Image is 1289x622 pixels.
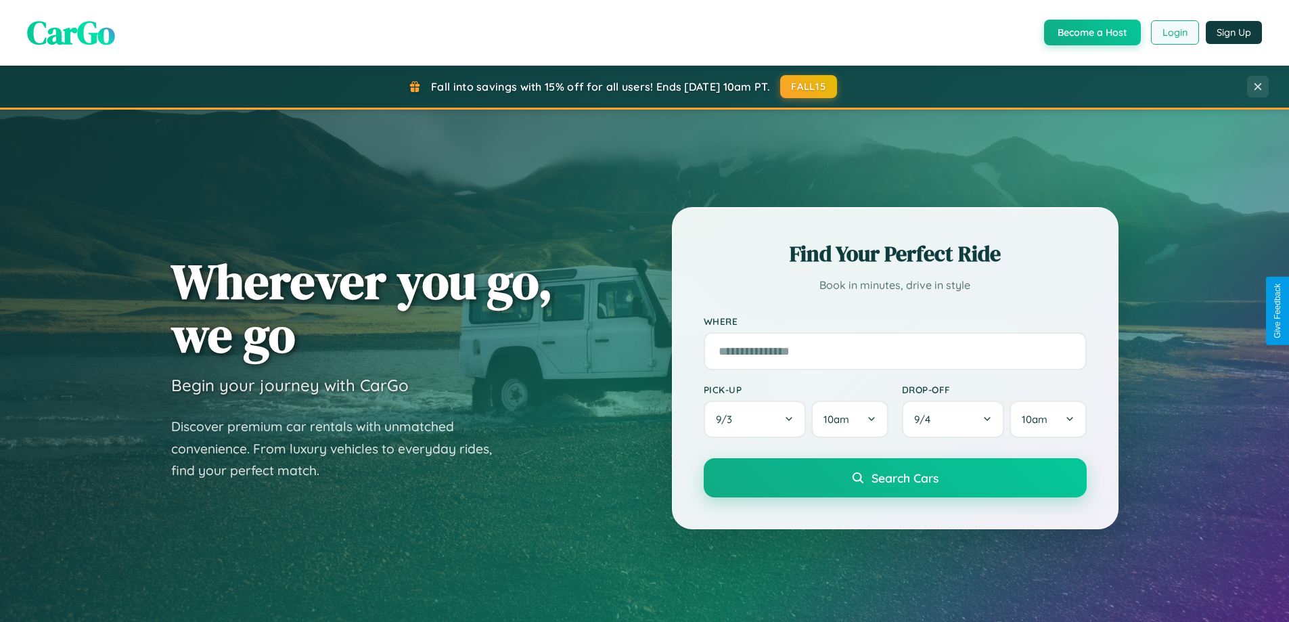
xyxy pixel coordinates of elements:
[171,416,510,482] p: Discover premium car rentals with unmatched convenience. From luxury vehicles to everyday rides, ...
[1273,284,1282,338] div: Give Feedback
[1206,21,1262,44] button: Sign Up
[716,413,739,426] span: 9 / 3
[1151,20,1199,45] button: Login
[1022,413,1047,426] span: 10am
[27,10,115,55] span: CarGo
[823,413,849,426] span: 10am
[902,384,1087,395] label: Drop-off
[171,254,553,361] h1: Wherever you go, we go
[704,401,807,438] button: 9/3
[1010,401,1086,438] button: 10am
[704,239,1087,269] h2: Find Your Perfect Ride
[914,413,937,426] span: 9 / 4
[902,401,1005,438] button: 9/4
[780,75,837,98] button: FALL15
[811,401,888,438] button: 10am
[704,315,1087,327] label: Where
[704,275,1087,295] p: Book in minutes, drive in style
[704,384,888,395] label: Pick-up
[1044,20,1141,45] button: Become a Host
[704,458,1087,497] button: Search Cars
[431,80,770,93] span: Fall into savings with 15% off for all users! Ends [DATE] 10am PT.
[171,375,409,395] h3: Begin your journey with CarGo
[872,470,939,485] span: Search Cars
